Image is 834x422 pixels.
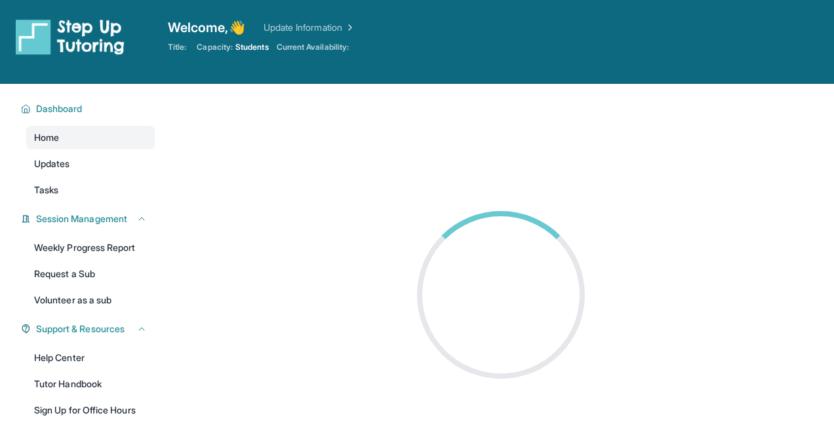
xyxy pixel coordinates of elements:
span: Dashboard [36,102,83,115]
a: Update Information [264,21,355,34]
img: Chevron Right [342,21,355,34]
span: Home [34,131,59,144]
span: Current Availability: [277,42,349,52]
button: Dashboard [31,102,147,115]
img: logo [16,18,125,55]
a: Sign Up for Office Hours [26,398,155,422]
a: Updates [26,152,155,176]
button: Session Management [31,212,147,225]
button: Support & Resources [31,322,147,336]
span: Welcome, 👋 [168,18,245,37]
a: Home [26,126,155,149]
span: Support & Resources [36,322,125,336]
a: Volunteer as a sub [26,288,155,312]
span: Session Management [36,212,127,225]
span: Students [235,42,269,52]
span: Tasks [34,183,58,197]
span: Updates [34,157,70,170]
span: Capacity: [197,42,233,52]
a: Tasks [26,178,155,202]
a: Request a Sub [26,262,155,286]
a: Help Center [26,346,155,370]
a: Weekly Progress Report [26,236,155,259]
span: Title: [168,42,186,52]
a: Tutor Handbook [26,372,155,396]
